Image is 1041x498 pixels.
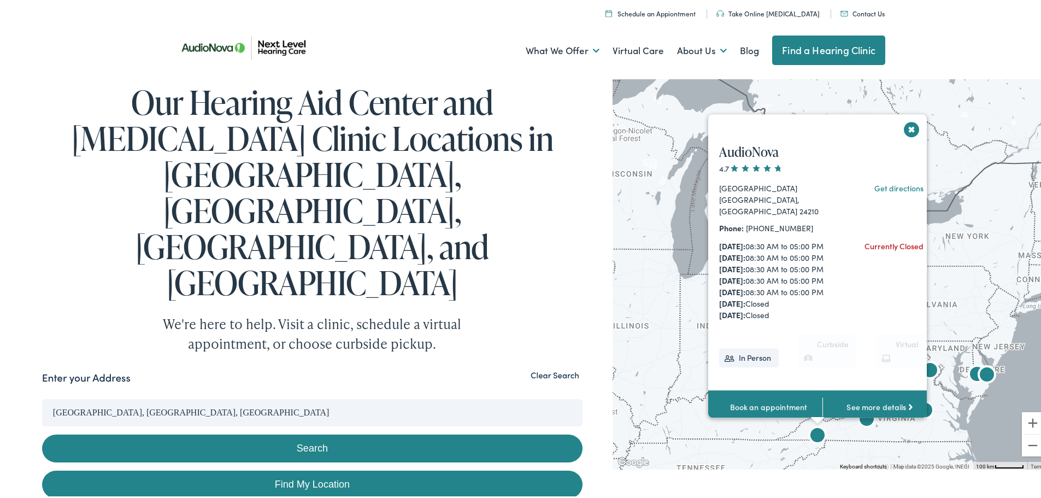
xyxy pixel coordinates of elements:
a: Contact Us [840,7,885,16]
div: AudioNova [913,352,948,387]
span: Map data ©2025 Google, INEGI [893,461,969,467]
img: Calendar icon representing the ability to schedule a hearing test or hearing aid appointment at N... [605,8,612,15]
a: Schedule an Appiontment [605,7,696,16]
button: Clear Search [527,368,583,378]
a: Open this area in Google Maps (opens a new window) [615,453,651,467]
label: Enter your Address [42,368,131,384]
button: Map Scale: 100 km per 50 pixels [973,460,1027,467]
a: See more details [822,388,937,422]
a: About Us [677,28,727,69]
li: In Person [719,346,779,365]
a: Blog [740,28,759,69]
a: [PHONE_NUMBER] [746,220,813,231]
div: Next Level Hearing Care by AudioNova [849,401,884,436]
div: 08:30 AM to 05:00 PM 08:30 AM to 05:00 PM 08:30 AM to 05:00 PM 08:30 AM to 05:00 PM 08:30 AM to 0... [719,238,843,319]
a: AudioNova [719,140,779,159]
li: Virtual [876,332,926,365]
span: 100 km [976,461,995,467]
li: Curbside [798,332,856,365]
img: An icon symbolizing headphones, colored in teal, suggests audio-related services or features. [716,8,724,15]
strong: [DATE]: [719,273,745,284]
strong: [DATE]: [719,261,745,272]
strong: [DATE]: [719,296,745,307]
button: Keyboard shortcuts [840,461,887,468]
h1: Our Hearing Aid Center and [MEDICAL_DATA] Clinic Locations in [GEOGRAPHIC_DATA], [GEOGRAPHIC_DATA... [42,82,583,298]
a: Virtual Care [613,28,664,69]
a: Find a Hearing Clinic [772,33,885,63]
strong: [DATE]: [719,307,745,318]
button: Search [42,432,583,460]
strong: Phone: [719,220,744,231]
img: Google [615,453,651,467]
strong: [DATE]: [719,284,745,295]
div: [GEOGRAPHIC_DATA], [GEOGRAPHIC_DATA] 24210 [719,192,843,215]
div: AudioNova [800,417,835,452]
div: AudioNova [899,362,934,397]
div: AudioNova [960,356,995,391]
div: We're here to help. Visit a clinic, schedule a virtual appointment, or choose curbside pickup. [137,312,487,351]
strong: [DATE]: [719,250,745,261]
a: Book an appointment [708,388,822,422]
img: An icon representing mail communication is presented in a unique teal color. [840,9,848,14]
div: [GEOGRAPHIC_DATA] [719,180,843,192]
div: Currently Closed [864,238,924,250]
span: 4.7 [719,161,784,172]
a: Take Online [MEDICAL_DATA] [716,7,820,16]
strong: [DATE]: [719,238,745,249]
div: AudioNova [908,392,943,427]
button: Close [902,118,921,137]
div: AudioNova [969,356,1004,391]
a: Get directions [874,180,924,191]
a: What We Offer [526,28,599,69]
a: Find My Location [42,468,583,496]
input: Enter your address or zip code [42,397,583,424]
